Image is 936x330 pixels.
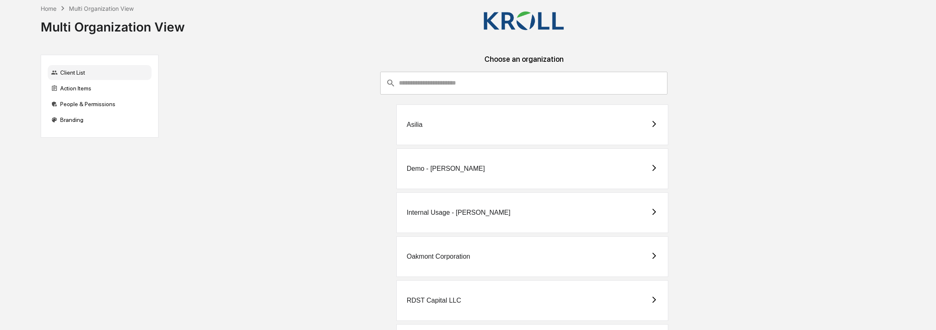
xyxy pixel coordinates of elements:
div: consultant-dashboard__filter-organizations-search-bar [380,72,667,94]
img: Kroll [482,10,565,32]
div: Demo - [PERSON_NAME] [407,165,485,172]
div: Action Items [48,81,152,96]
div: Multi Organization View [69,5,134,12]
div: Home [41,5,56,12]
div: Oakmont Corporation [407,253,470,260]
div: Asilia [407,121,423,129]
div: Multi Organization View [41,13,185,34]
div: Client List [48,65,152,80]
div: Branding [48,112,152,127]
div: Choose an organization [165,55,883,72]
div: Internal Usage - [PERSON_NAME] [407,209,511,216]
div: People & Permissions [48,97,152,112]
div: RDST Capital LLC [407,297,461,304]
